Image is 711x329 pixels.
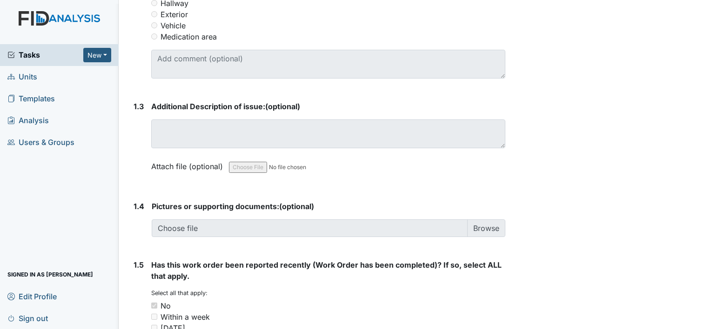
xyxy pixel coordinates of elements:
span: Additional Description of issue: [151,102,265,111]
span: Analysis [7,113,49,128]
span: Sign out [7,311,48,325]
span: Has this work order been reported recently (Work Order has been completed)? If so, select ALL tha... [151,260,502,281]
input: Within a week [151,314,157,320]
strong: (optional) [152,201,505,212]
label: Attach file (optional) [151,156,227,172]
a: Tasks [7,49,83,60]
label: Vehicle [161,20,186,31]
label: 1.4 [134,201,144,212]
span: Pictures or supporting documents: [152,202,279,211]
small: Select all that apply: [151,290,208,296]
label: Medication area [161,31,217,42]
button: New [83,48,111,62]
div: Within a week [161,311,210,322]
input: Medication area [151,33,157,39]
span: Signed in as [PERSON_NAME] [7,267,93,282]
input: Exterior [151,11,157,17]
input: No [151,303,157,309]
label: 1.5 [134,259,144,270]
span: Units [7,70,37,84]
strong: (optional) [151,101,505,112]
label: 1.3 [134,101,144,112]
span: Templates [7,92,55,106]
div: No [161,300,171,311]
label: Exterior [161,9,188,20]
span: Edit Profile [7,289,57,303]
span: Users & Groups [7,135,74,150]
input: Vehicle [151,22,157,28]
